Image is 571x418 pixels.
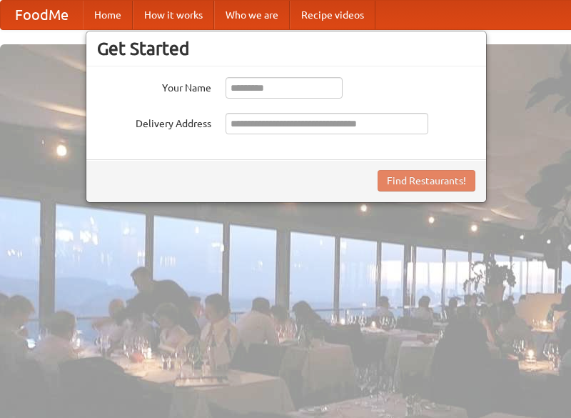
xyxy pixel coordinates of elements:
label: Delivery Address [97,113,211,131]
a: Who we are [214,1,290,29]
a: FoodMe [1,1,83,29]
button: Find Restaurants! [378,170,475,191]
a: Recipe videos [290,1,375,29]
a: Home [83,1,133,29]
a: How it works [133,1,214,29]
h3: Get Started [97,38,475,59]
label: Your Name [97,77,211,95]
